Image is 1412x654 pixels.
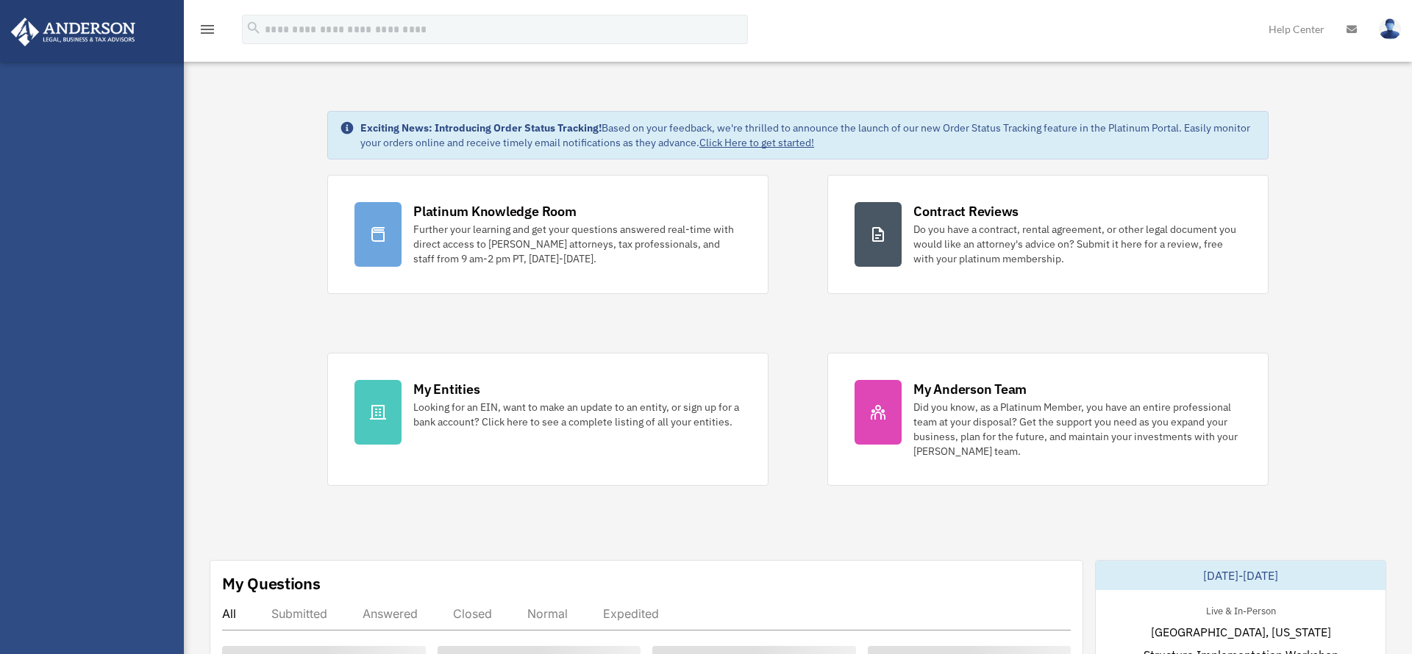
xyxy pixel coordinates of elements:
[1096,561,1386,590] div: [DATE]-[DATE]
[827,353,1269,486] a: My Anderson Team Did you know, as a Platinum Member, you have an entire professional team at your...
[327,353,769,486] a: My Entities Looking for an EIN, want to make an update to an entity, or sign up for a bank accoun...
[913,202,1019,220] div: Contract Reviews
[453,606,492,621] div: Closed
[1379,18,1401,40] img: User Pic
[699,136,814,149] a: Click Here to get started!
[363,606,418,621] div: Answered
[827,175,1269,294] a: Contract Reviews Do you have a contract, rental agreement, or other legal document you would like...
[603,606,659,621] div: Expedited
[413,380,479,398] div: My Entities
[271,606,327,621] div: Submitted
[913,380,1027,398] div: My Anderson Team
[246,20,262,36] i: search
[7,18,140,46] img: Anderson Advisors Platinum Portal
[413,202,577,220] div: Platinum Knowledge Room
[913,222,1241,266] div: Do you have a contract, rental agreement, or other legal document you would like an attorney's ad...
[527,606,568,621] div: Normal
[1151,623,1331,641] span: [GEOGRAPHIC_DATA], [US_STATE]
[222,606,236,621] div: All
[199,21,216,38] i: menu
[1194,602,1288,617] div: Live & In-Person
[413,222,741,266] div: Further your learning and get your questions answered real-time with direct access to [PERSON_NAM...
[327,175,769,294] a: Platinum Knowledge Room Further your learning and get your questions answered real-time with dire...
[360,121,602,134] strong: Exciting News: Introducing Order Status Tracking!
[360,121,1256,150] div: Based on your feedback, we're thrilled to announce the launch of our new Order Status Tracking fe...
[199,26,216,38] a: menu
[913,400,1241,459] div: Did you know, as a Platinum Member, you have an entire professional team at your disposal? Get th...
[413,400,741,429] div: Looking for an EIN, want to make an update to an entity, or sign up for a bank account? Click her...
[222,572,321,594] div: My Questions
